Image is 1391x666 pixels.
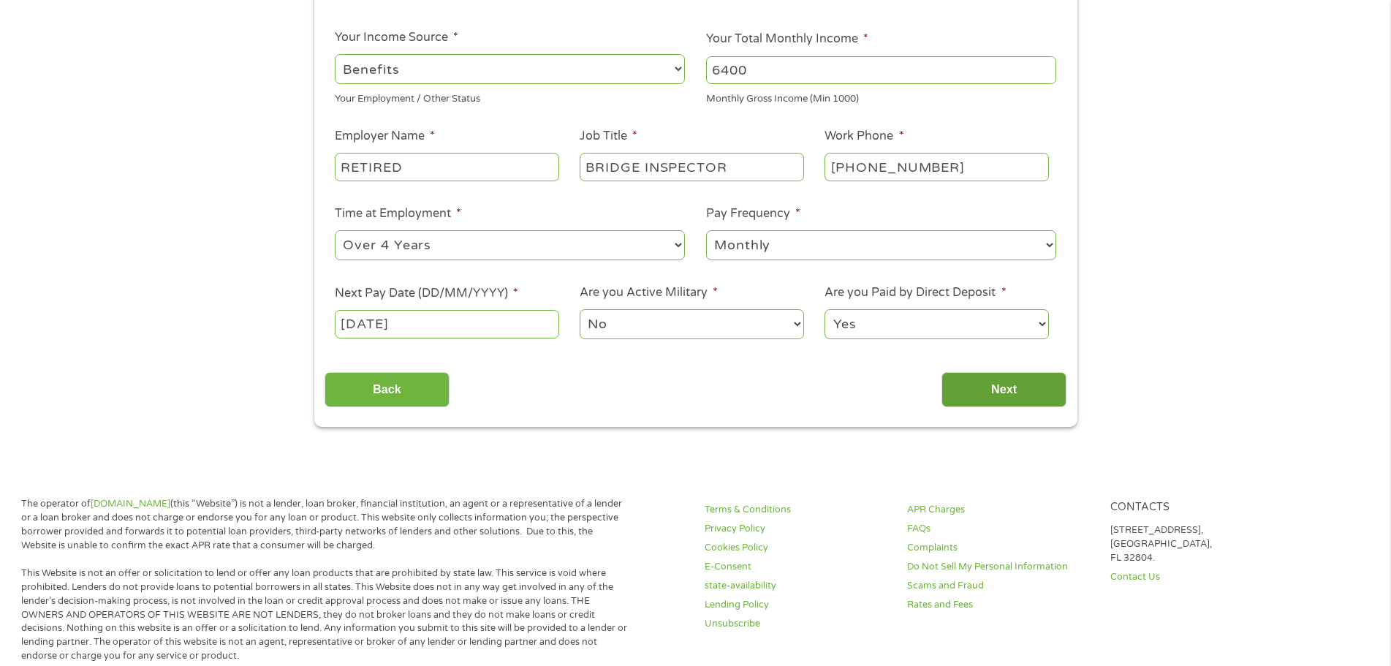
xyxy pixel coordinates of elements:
[21,567,630,663] p: This Website is not an offer or solicitation to lend or offer any loan products that are prohibit...
[335,286,518,301] label: Next Pay Date (DD/MM/YYYY)
[705,522,890,536] a: Privacy Policy
[705,617,890,631] a: Unsubscribe
[706,87,1056,107] div: Monthly Gross Income (Min 1000)
[941,372,1066,408] input: Next
[907,560,1092,574] a: Do Not Sell My Personal Information
[907,503,1092,517] a: APR Charges
[907,522,1092,536] a: FAQs
[335,30,458,45] label: Your Income Source
[825,285,1006,300] label: Are you Paid by Direct Deposit
[706,56,1056,84] input: 1800
[335,87,685,107] div: Your Employment / Other Status
[335,310,558,338] input: Use the arrow keys to pick a date
[1110,501,1295,515] h4: Contacts
[706,206,800,222] label: Pay Frequency
[91,498,170,510] a: [DOMAIN_NAME]
[907,598,1092,612] a: Rates and Fees
[706,31,868,47] label: Your Total Monthly Income
[1110,523,1295,565] p: [STREET_ADDRESS], [GEOGRAPHIC_DATA], FL 32804.
[825,153,1048,181] input: (231) 754-4010
[335,129,435,144] label: Employer Name
[580,153,803,181] input: Cashier
[580,129,637,144] label: Job Title
[907,579,1092,593] a: Scams and Fraud
[705,598,890,612] a: Lending Policy
[705,503,890,517] a: Terms & Conditions
[825,129,903,144] label: Work Phone
[325,372,450,408] input: Back
[335,206,461,222] label: Time at Employment
[21,497,630,553] p: The operator of (this “Website”) is not a lender, loan broker, financial institution, an agent or...
[705,541,890,555] a: Cookies Policy
[705,579,890,593] a: state-availability
[705,560,890,574] a: E-Consent
[1110,570,1295,584] a: Contact Us
[335,153,558,181] input: Walmart
[907,541,1092,555] a: Complaints
[580,285,718,300] label: Are you Active Military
